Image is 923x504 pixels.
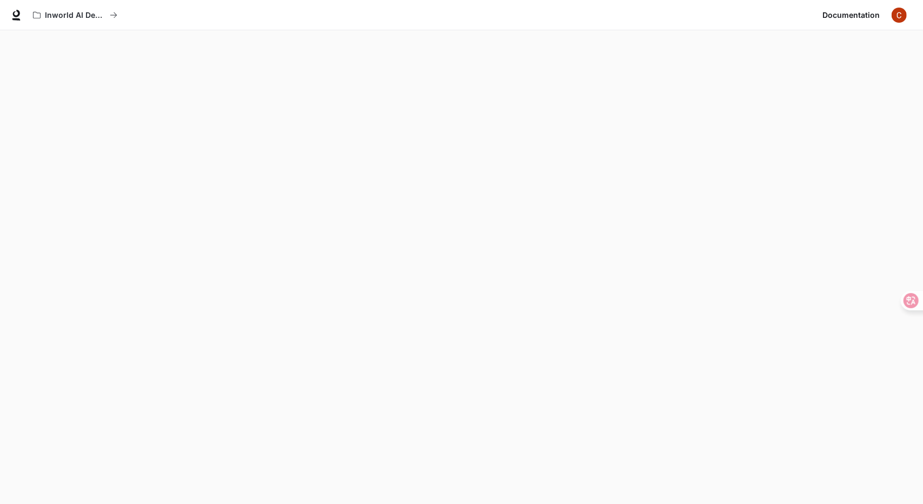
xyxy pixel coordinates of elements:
[45,11,105,20] p: Inworld AI Demos
[28,4,122,26] button: All workspaces
[888,4,910,26] button: User avatar
[892,8,907,23] img: User avatar
[822,9,880,22] span: Documentation
[818,4,884,26] a: Documentation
